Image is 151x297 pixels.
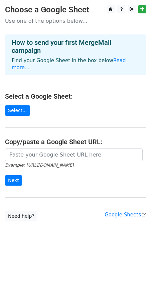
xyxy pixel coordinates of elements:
a: Need help? [5,211,37,221]
input: Next [5,175,22,186]
h4: Copy/paste a Google Sheet URL: [5,138,146,146]
p: Find your Google Sheet in the box below [12,57,139,71]
input: Paste your Google Sheet URL here [5,148,143,161]
h4: How to send your first MergeMail campaign [12,38,139,55]
small: Example: [URL][DOMAIN_NAME] [5,163,73,168]
a: Select... [5,105,30,116]
a: Google Sheets [105,212,146,218]
h4: Select a Google Sheet: [5,92,146,100]
iframe: Chat Widget [118,265,151,297]
p: Use one of the options below... [5,17,146,24]
a: Read more... [12,58,126,71]
h3: Choose a Google Sheet [5,5,146,15]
